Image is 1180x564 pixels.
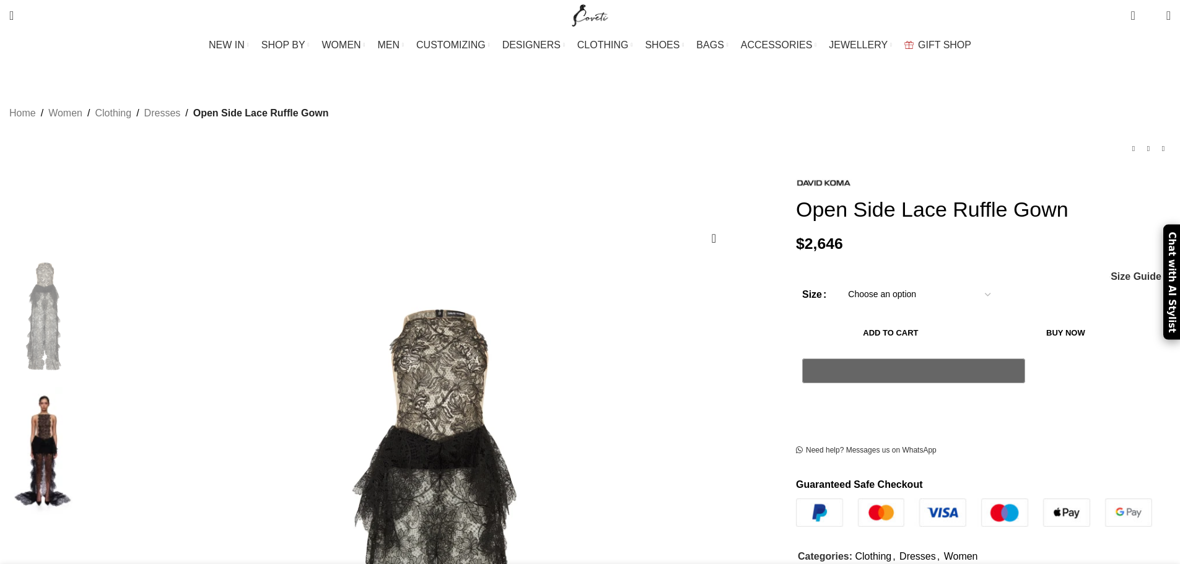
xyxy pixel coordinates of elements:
[696,39,723,51] span: BAGS
[1126,141,1141,156] a: Previous product
[829,39,888,51] span: JEWELLERY
[6,387,82,516] img: David Koma dress
[796,235,843,252] bdi: 2,646
[904,33,971,58] a: GIFT SHOP
[855,551,891,562] a: Clothing
[193,105,329,121] span: Open Side Lace Ruffle Gown
[796,479,923,490] strong: Guaranteed Safe Checkout
[95,105,131,121] a: Clothing
[1132,6,1141,15] span: 0
[322,33,365,58] a: WOMEN
[577,33,633,58] a: CLOTHING
[577,39,629,51] span: CLOTHING
[48,105,82,121] a: Women
[261,33,310,58] a: SHOP BY
[502,33,565,58] a: DESIGNERS
[802,320,979,346] button: Add to cart
[829,33,892,58] a: JEWELLERY
[904,41,914,49] img: GiftBag
[1124,3,1141,28] a: 0
[378,33,404,58] a: MEN
[209,39,245,51] span: NEW IN
[3,3,20,28] a: Search
[569,9,611,20] a: Site logo
[899,551,936,562] a: Dresses
[1145,3,1157,28] div: My Wishlist
[741,39,813,51] span: ACCESSORIES
[261,39,305,51] span: SHOP BY
[322,39,361,51] span: WOMEN
[798,551,852,562] span: Categories:
[416,33,490,58] a: CUSTOMIZING
[3,33,1177,58] div: Main navigation
[645,39,680,51] span: SHOES
[800,390,1028,420] iframe: Secure express checkout frame
[802,358,1025,383] button: Pay with GPay
[986,320,1146,346] button: Buy now
[9,105,328,121] nav: Breadcrumb
[796,446,937,456] a: Need help? Messages us on WhatsApp
[944,551,978,562] a: Women
[918,39,971,51] span: GIFT SHOP
[1156,141,1171,156] a: Next product
[502,39,561,51] span: DESIGNERS
[645,33,684,58] a: SHOES
[416,39,486,51] span: CUSTOMIZING
[6,252,82,381] img: David Koma Open Side Lace Ruffle Gown
[796,235,805,252] span: $
[796,498,1152,527] img: guaranteed-safe-checkout-bordered.j
[144,105,181,121] a: Dresses
[9,105,36,121] a: Home
[209,33,249,58] a: NEW IN
[741,33,817,58] a: ACCESSORIES
[1147,12,1156,22] span: 0
[696,33,728,58] a: BAGS
[802,287,826,303] label: Size
[1110,272,1161,282] a: Size Guide
[796,197,1171,222] h1: Open Side Lace Ruffle Gown
[378,39,400,51] span: MEN
[796,179,852,187] img: David Koma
